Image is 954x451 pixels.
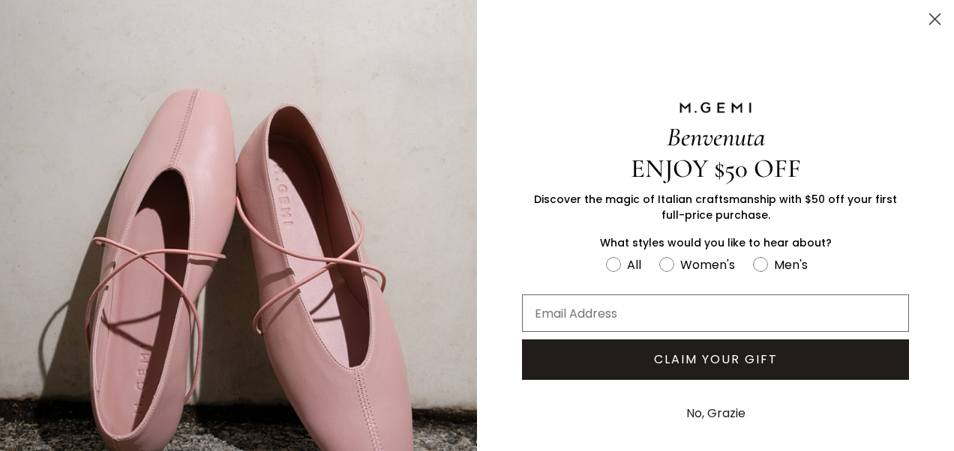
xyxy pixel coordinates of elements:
button: No, Grazie [679,395,753,432]
span: What styles would you like to hear about? [600,235,832,250]
div: Women's [680,255,735,274]
img: M.GEMI [678,101,753,115]
span: ENJOY $50 OFF [631,153,801,184]
span: Discover the magic of Italian craftsmanship with $50 off your first full-price purchase. [534,192,897,223]
button: Close dialog [922,6,948,32]
span: Benvenuta [667,121,765,153]
button: CLAIM YOUR GIFT [522,339,909,380]
div: Men's [774,255,808,274]
input: Email Address [522,294,909,332]
div: All [627,255,641,274]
